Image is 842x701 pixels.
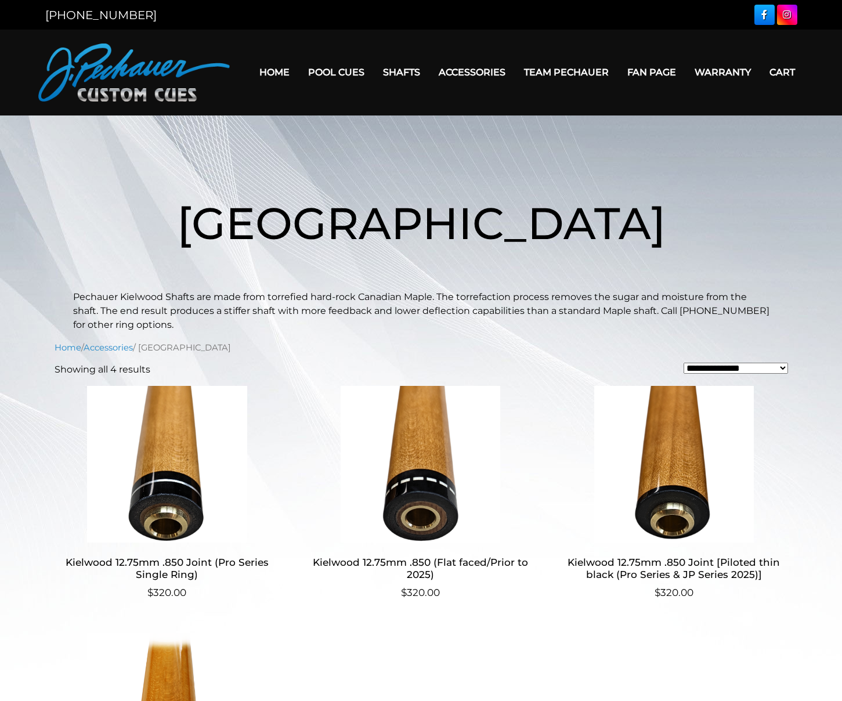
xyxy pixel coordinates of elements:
a: Pool Cues [299,57,374,87]
bdi: 320.00 [655,587,693,598]
a: Home [55,342,81,353]
a: Kielwood 12.75mm .850 Joint (Pro Series Single Ring) $320.00 [55,386,280,600]
h2: Kielwood 12.75mm .850 (Flat faced/Prior to 2025) [308,552,533,586]
a: Accessories [84,342,133,353]
h2: Kielwood 12.75mm .850 Joint [Piloted thin black (Pro Series & JP Series 2025)] [561,552,787,586]
span: [GEOGRAPHIC_DATA] [177,196,666,250]
a: [PHONE_NUMBER] [45,8,157,22]
a: Team Pechauer [515,57,618,87]
span: $ [401,587,407,598]
span: $ [147,587,153,598]
a: Home [250,57,299,87]
bdi: 320.00 [147,587,186,598]
a: Kielwood 12.75mm .850 Joint [Piloted thin black (Pro Series & JP Series 2025)] $320.00 [561,386,787,600]
select: Shop order [684,363,788,374]
img: Kielwood 12.75mm .850 Joint [Piloted thin black (Pro Series & JP Series 2025)] [561,386,787,543]
a: Warranty [685,57,760,87]
img: Kielwood 12.75mm .850 Joint (Pro Series Single Ring) [55,386,280,543]
a: Shafts [374,57,429,87]
h2: Kielwood 12.75mm .850 Joint (Pro Series Single Ring) [55,552,280,586]
a: Kielwood 12.75mm .850 (Flat faced/Prior to 2025) $320.00 [308,386,533,600]
span: $ [655,587,660,598]
a: Cart [760,57,804,87]
a: Fan Page [618,57,685,87]
bdi: 320.00 [401,587,440,598]
img: Kielwood 12.75mm .850 (Flat faced/Prior to 2025) [308,386,533,543]
nav: Breadcrumb [55,341,788,354]
img: Pechauer Custom Cues [38,44,230,102]
p: Pechauer Kielwood Shafts are made from torrefied hard-rock Canadian Maple. The torrefaction proce... [73,290,769,332]
p: Showing all 4 results [55,363,150,377]
a: Accessories [429,57,515,87]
